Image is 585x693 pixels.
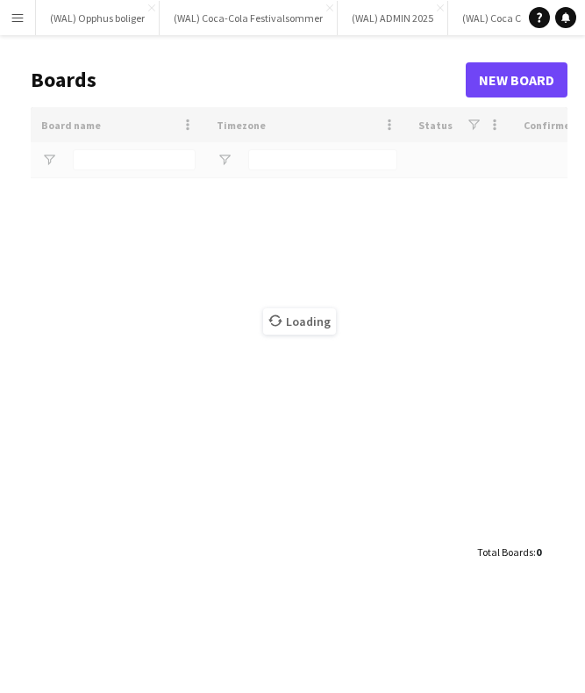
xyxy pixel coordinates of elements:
[448,1,573,35] button: (WAL) Coca Cola 2025
[31,67,466,93] h1: Boards
[36,1,160,35] button: (WAL) Opphus boliger
[263,308,336,335] span: Loading
[466,62,567,97] a: New Board
[160,1,338,35] button: (WAL) Coca-Cola Festivalsommer
[338,1,448,35] button: (WAL) ADMIN 2025
[477,545,533,559] span: Total Boards
[477,535,541,569] div: :
[536,545,541,559] span: 0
